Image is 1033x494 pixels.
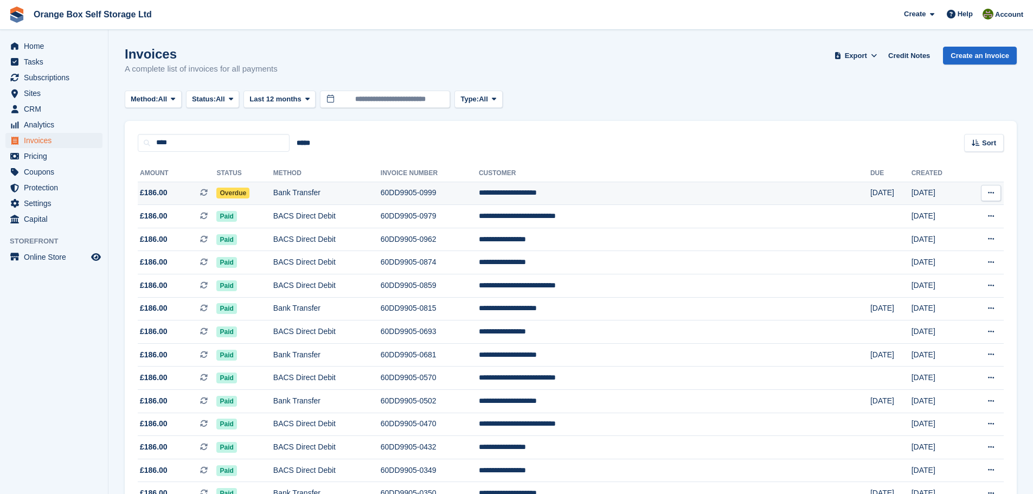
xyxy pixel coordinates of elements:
a: menu [5,70,102,85]
span: £186.00 [140,256,168,268]
td: [DATE] [912,228,965,251]
th: Amount [138,165,216,182]
span: Paid [216,211,236,222]
a: menu [5,249,102,265]
span: Analytics [24,117,89,132]
span: Home [24,39,89,54]
button: Status: All [186,91,239,108]
span: Paid [216,350,236,361]
span: Method: [131,94,158,105]
a: menu [5,164,102,179]
td: Bank Transfer [273,390,381,413]
td: 60DD9905-0859 [381,274,479,298]
button: Last 12 months [243,91,316,108]
span: Paid [216,465,236,476]
span: Overdue [216,188,249,198]
a: menu [5,196,102,211]
span: Last 12 months [249,94,301,105]
td: [DATE] [912,436,965,459]
span: Paid [216,396,236,407]
td: [DATE] [912,413,965,436]
span: Tasks [24,54,89,69]
span: Create [904,9,926,20]
td: 60DD9905-0874 [381,251,479,274]
td: 60DD9905-0815 [381,297,479,320]
td: [DATE] [912,205,965,228]
span: Subscriptions [24,70,89,85]
td: BACS Direct Debit [273,228,381,251]
a: menu [5,54,102,69]
td: [DATE] [912,367,965,390]
span: £186.00 [140,349,168,361]
span: Paid [216,280,236,291]
span: £186.00 [140,210,168,222]
span: £186.00 [140,372,168,383]
td: [DATE] [912,251,965,274]
span: £186.00 [140,441,168,453]
span: Sites [24,86,89,101]
a: menu [5,39,102,54]
td: BACS Direct Debit [273,367,381,390]
td: 60DD9905-0681 [381,343,479,367]
td: [DATE] [870,182,912,205]
th: Customer [479,165,870,182]
img: stora-icon-8386f47178a22dfd0bd8f6a31ec36ba5ce8667c1dd55bd0f319d3a0aa187defe.svg [9,7,25,23]
td: BACS Direct Debit [273,251,381,274]
a: menu [5,149,102,164]
span: Paid [216,373,236,383]
a: Credit Notes [884,47,934,65]
span: Sort [982,138,996,149]
td: 60DD9905-0432 [381,436,479,459]
td: 60DD9905-0979 [381,205,479,228]
td: 60DD9905-0693 [381,320,479,344]
span: Storefront [10,236,108,247]
span: All [216,94,225,105]
span: Paid [216,234,236,245]
span: Paid [216,419,236,429]
span: £186.00 [140,326,168,337]
td: Bank Transfer [273,343,381,367]
a: menu [5,101,102,117]
span: All [158,94,168,105]
th: Status [216,165,273,182]
p: A complete list of invoices for all payments [125,63,278,75]
span: Account [995,9,1023,20]
th: Due [870,165,912,182]
span: Coupons [24,164,89,179]
td: BACS Direct Debit [273,274,381,298]
img: Pippa White [983,9,993,20]
span: Settings [24,196,89,211]
h1: Invoices [125,47,278,61]
span: £186.00 [140,303,168,314]
span: Capital [24,211,89,227]
td: BACS Direct Debit [273,320,381,344]
a: menu [5,117,102,132]
span: Help [958,9,973,20]
span: £186.00 [140,187,168,198]
td: 60DD9905-0962 [381,228,479,251]
td: 60DD9905-0570 [381,367,479,390]
a: menu [5,86,102,101]
a: Create an Invoice [943,47,1017,65]
td: Bank Transfer [273,182,381,205]
td: BACS Direct Debit [273,436,381,459]
td: BACS Direct Debit [273,413,381,436]
td: 60DD9905-0502 [381,390,479,413]
span: Online Store [24,249,89,265]
td: [DATE] [912,343,965,367]
a: menu [5,211,102,227]
span: Protection [24,180,89,195]
td: 60DD9905-0349 [381,459,479,482]
th: Invoice Number [381,165,479,182]
td: [DATE] [912,297,965,320]
th: Method [273,165,381,182]
span: £186.00 [140,280,168,291]
a: Preview store [89,251,102,264]
span: Type: [460,94,479,105]
span: All [479,94,488,105]
button: Method: All [125,91,182,108]
th: Created [912,165,965,182]
td: 60DD9905-0999 [381,182,479,205]
td: [DATE] [912,274,965,298]
td: [DATE] [912,459,965,482]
